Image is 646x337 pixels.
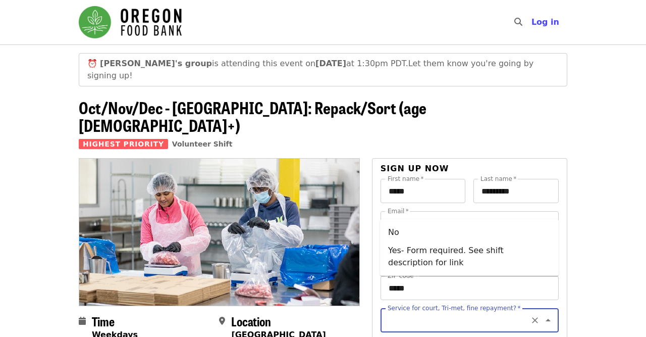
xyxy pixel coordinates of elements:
[380,223,559,242] li: No
[79,6,182,38] img: Oregon Food Bank - Home
[92,312,115,330] span: Time
[388,273,418,279] label: ZIP code
[388,208,409,214] label: Email
[100,59,212,68] strong: [PERSON_NAME]'s group
[219,316,225,326] i: map-marker-alt icon
[100,59,408,68] span: is attending this event on at 1:30pm PDT.
[473,179,559,203] input: Last name
[381,211,559,235] input: Email
[528,10,536,34] input: Search
[381,179,466,203] input: First name
[79,316,86,326] i: calendar icon
[541,313,555,327] button: Close
[381,164,449,173] span: Sign up now
[388,305,521,311] label: Service for court, Tri-met, fine repayment?
[231,312,271,330] span: Location
[381,276,559,300] input: ZIP code
[172,140,233,148] a: Volunteer Shift
[480,176,516,182] label: Last name
[315,59,346,68] strong: [DATE]
[531,17,559,27] span: Log in
[380,242,559,272] li: Yes- Form required. See shift description for link
[528,313,542,327] button: Clear
[79,95,426,137] span: Oct/Nov/Dec - [GEOGRAPHIC_DATA]: Repack/Sort (age [DEMOGRAPHIC_DATA]+)
[87,59,97,68] span: clock emoji
[79,159,359,305] img: Oct/Nov/Dec - Beaverton: Repack/Sort (age 10+) organized by Oregon Food Bank
[514,17,522,27] i: search icon
[388,176,424,182] label: First name
[79,139,168,149] span: Highest Priority
[523,12,567,32] button: Log in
